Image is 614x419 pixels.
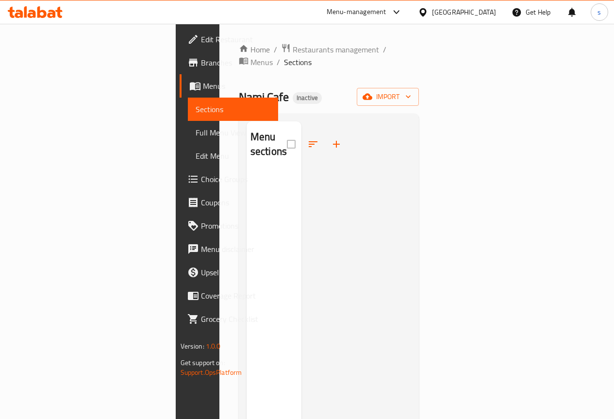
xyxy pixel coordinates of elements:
nav: Menu sections [247,168,301,175]
a: Upsell [180,261,278,284]
li: / [383,44,386,55]
nav: breadcrumb [239,43,419,68]
a: Edit Restaurant [180,28,278,51]
span: Grocery Checklist [201,313,270,325]
span: 1.0.0 [206,340,221,352]
a: Menu disclaimer [180,237,278,261]
div: Menu-management [327,6,386,18]
span: Sections [284,56,312,68]
span: Version: [181,340,204,352]
span: Edit Menu [196,150,270,162]
span: Coupons [201,197,270,208]
a: Choice Groups [180,168,278,191]
a: Grocery Checklist [180,307,278,331]
span: Nami Cafe [239,86,289,108]
div: [GEOGRAPHIC_DATA] [432,7,496,17]
span: Sections [196,103,270,115]
span: import [365,91,411,103]
a: Support.OpsPlatform [181,366,242,379]
a: Coverage Report [180,284,278,307]
span: Upsell [201,267,270,278]
span: Branches [201,57,270,68]
a: Coupons [180,191,278,214]
span: Get support on: [181,356,225,369]
a: Branches [180,51,278,74]
span: Promotions [201,220,270,232]
span: Choice Groups [201,173,270,185]
a: Sections [188,98,278,121]
span: Restaurants management [293,44,379,55]
span: Edit Restaurant [201,34,270,45]
span: Menu disclaimer [201,243,270,255]
a: Menus [180,74,278,98]
span: Coverage Report [201,290,270,302]
button: import [357,88,419,106]
a: Edit Menu [188,144,278,168]
span: Menus [203,80,270,92]
span: Inactive [293,94,322,102]
a: Restaurants management [281,43,379,56]
a: Promotions [180,214,278,237]
a: Full Menu View [188,121,278,144]
span: Full Menu View [196,127,270,138]
li: / [277,56,280,68]
span: s [597,7,601,17]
